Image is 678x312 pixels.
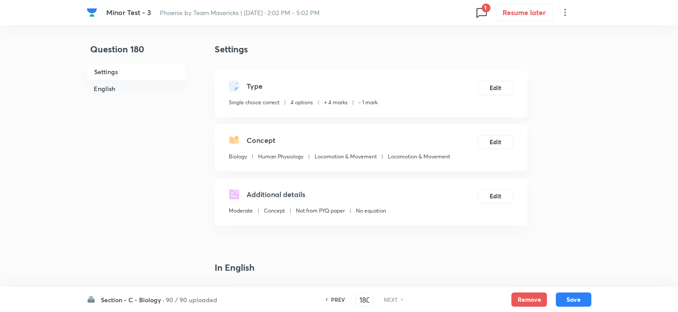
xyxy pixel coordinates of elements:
h5: Additional details [247,189,305,200]
img: Company Logo [87,7,97,18]
h4: Question 180 [87,43,186,63]
p: Moderate [229,207,253,215]
p: Concept [264,207,285,215]
p: Single choice correct [229,99,279,107]
p: + 4 marks [324,99,347,107]
h4: Settings [215,43,527,56]
p: Locomotion & Movement [388,153,450,161]
h5: Concept [247,135,275,146]
a: Company Logo [87,7,99,18]
p: No equation [356,207,386,215]
img: questionConcept.svg [229,135,239,146]
button: Resume later [496,4,553,21]
img: questionDetails.svg [229,189,239,200]
h6: NEXT [384,296,398,304]
h5: Type [247,81,263,91]
h6: 90 / 90 uploaded [166,295,217,304]
p: Not from PYQ paper [296,207,345,215]
button: Save [556,292,591,307]
button: Remove [511,292,547,307]
h6: Settings [87,63,186,80]
span: Phoenix by Team Mavericks | [DATE] · 2:02 PM - 5:02 PM [160,8,319,17]
p: 4 options [291,99,313,107]
span: 1 [482,4,491,12]
p: - 1 mark [359,99,378,107]
button: Edit [478,135,513,149]
p: Human Physiology [258,153,303,161]
p: Locomotion & Movement [315,153,377,161]
button: Edit [478,81,513,95]
h6: Section - C - Biology · [101,295,164,304]
h6: English [87,80,186,97]
h6: PREV [331,296,345,304]
span: Minor Test - 3 [106,8,151,17]
button: Edit [478,189,513,203]
h4: In English [215,261,527,274]
img: questionType.svg [229,81,239,91]
p: Biology [229,153,247,161]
